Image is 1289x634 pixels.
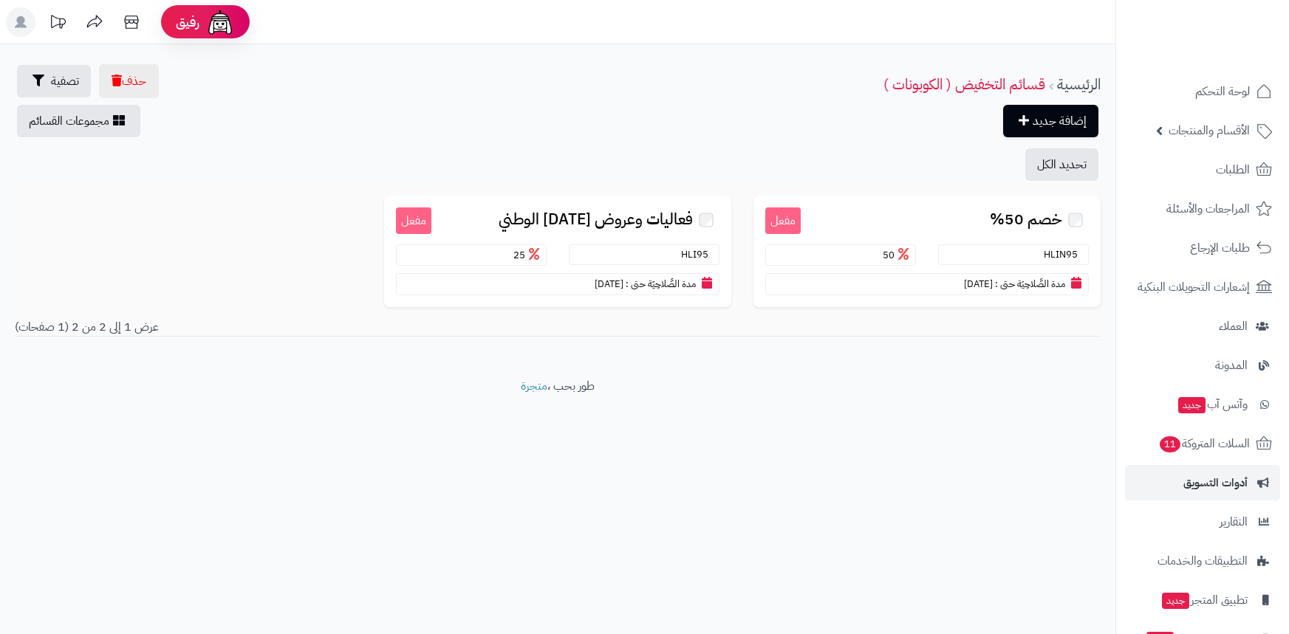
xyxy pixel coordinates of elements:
button: حذف [99,64,159,98]
span: جديد [1178,397,1206,413]
a: السلات المتروكة11 [1125,426,1280,461]
a: إشعارات التحويلات البنكية [1125,269,1280,305]
span: التقارير [1220,511,1248,532]
span: 50 [883,248,912,262]
div: عرض 1 إلى 2 من 2 (1 صفحات) [4,319,558,336]
span: الأقسام والمنتجات [1169,120,1250,141]
a: إضافة جديد [1003,105,1098,137]
small: مدة الصَّلاحِيَة حتى : [626,277,696,291]
small: HLI95 [681,247,716,261]
small: مفعل [765,207,801,235]
a: مجموعات القسائم [17,105,140,137]
span: تطبيق المتجر [1160,590,1248,610]
span: الطلبات [1216,159,1250,180]
a: مفعل فعاليات وعروض [DATE] الوطني HLI95 25 مدة الصَّلاحِيَة حتى : [DATE] [384,196,731,307]
span: لوحة التحكم [1195,81,1250,102]
small: HLIN95 [1044,247,1085,261]
span: المدونة [1215,355,1248,376]
a: العملاء [1125,309,1280,344]
a: المراجعات والأسئلة [1125,191,1280,227]
a: مفعل خصم 50% HLIN95 50 مدة الصَّلاحِيَة حتى : [DATE] [753,196,1101,307]
span: العملاء [1219,316,1248,337]
span: طلبات الإرجاع [1190,238,1250,258]
span: 25 [513,248,543,262]
a: أدوات التسويق [1125,465,1280,500]
span: [DATE] [964,277,993,291]
a: تطبيق المتجرجديد [1125,582,1280,618]
span: [DATE] [595,277,623,291]
span: وآتس آب [1177,394,1248,415]
span: فعاليات وعروض [DATE] الوطني [499,211,693,228]
a: تحديثات المنصة [39,7,76,41]
a: التقارير [1125,504,1280,540]
a: الطلبات [1125,152,1280,187]
span: السلات المتروكة [1158,433,1250,454]
a: لوحة التحكم [1125,74,1280,109]
span: إشعارات التحويلات البنكية [1138,277,1250,297]
span: رفيق [176,13,199,31]
a: التطبيقات والخدمات [1125,543,1280,579]
button: تصفية [17,65,91,97]
span: تصفية [51,72,79,90]
span: 11 [1160,436,1180,452]
a: وآتس آبجديد [1125,387,1280,422]
a: الرئيسية [1057,73,1101,95]
a: متجرة [521,377,547,395]
a: طلبات الإرجاع [1125,230,1280,266]
a: المدونة [1125,348,1280,383]
span: المراجعات والأسئلة [1166,199,1250,219]
button: تحديد الكل [1025,148,1098,181]
span: التطبيقات والخدمات [1158,551,1248,571]
span: خصم 50% [990,211,1062,228]
img: ai-face.png [205,7,235,37]
span: جديد [1162,593,1189,609]
span: أدوات التسويق [1183,472,1248,493]
small: مدة الصَّلاحِيَة حتى : [995,277,1065,291]
a: قسائم التخفيض ( الكوبونات ) [883,73,1045,95]
small: مفعل [396,207,431,235]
